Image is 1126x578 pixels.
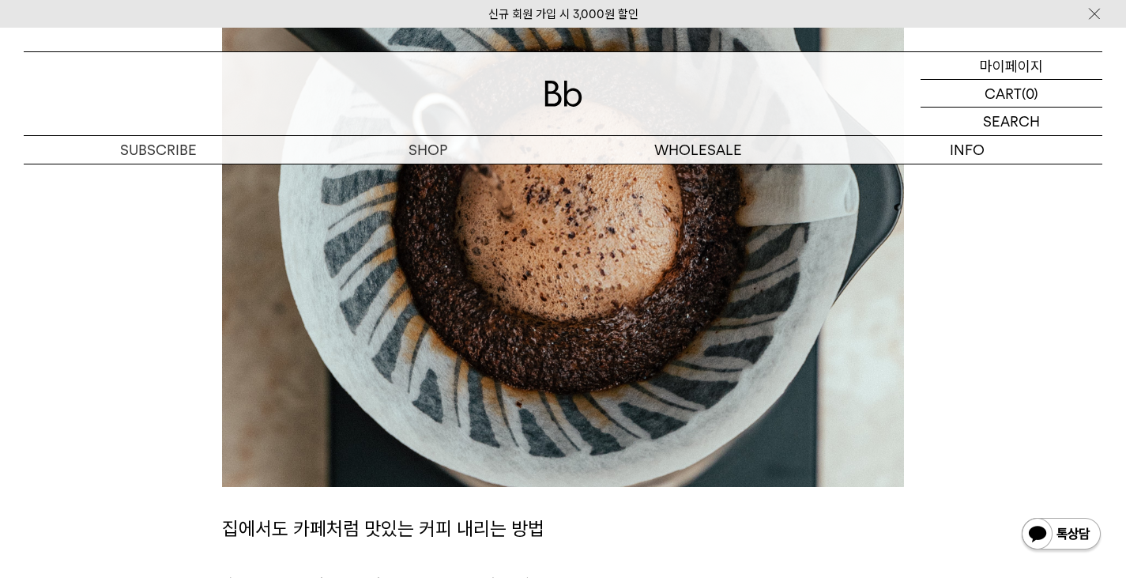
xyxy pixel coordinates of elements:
[985,80,1022,107] p: CART
[921,80,1102,108] a: CART (0)
[563,136,833,164] p: WHOLESALE
[488,7,638,21] a: 신규 회원 가입 시 3,000원 할인
[24,136,293,164] a: SUBSCRIBE
[1020,516,1102,554] img: 카카오톡 채널 1:1 채팅 버튼
[833,136,1102,164] p: INFO
[983,108,1040,135] p: SEARCH
[544,81,582,107] img: 로고
[980,52,1043,79] p: 마이페이지
[293,136,563,164] a: SHOP
[921,52,1102,80] a: 마이페이지
[1022,80,1038,107] p: (0)
[222,517,544,540] span: 집에서도 카페처럼 맛있는 커피 내리는 방법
